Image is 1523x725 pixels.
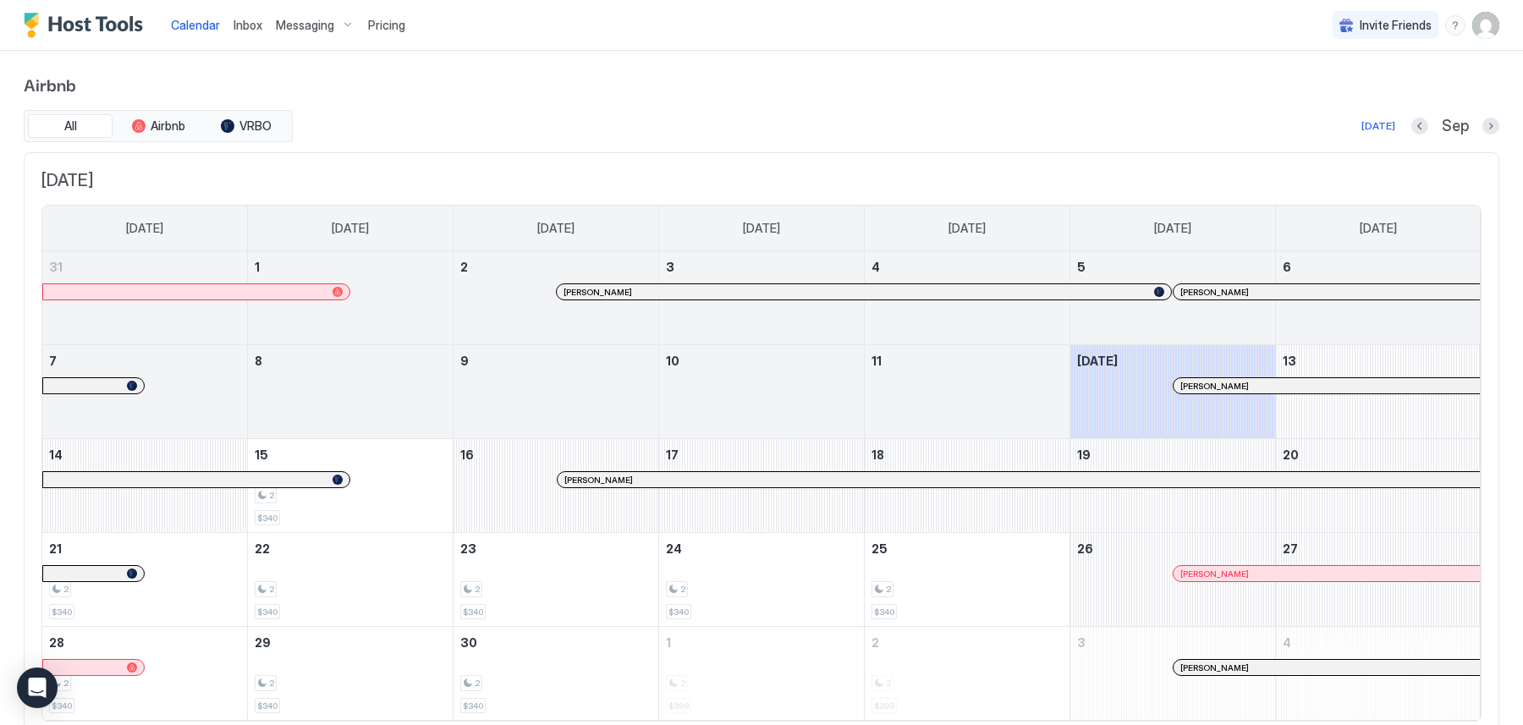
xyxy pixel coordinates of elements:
[248,345,453,376] a: September 8, 2025
[1361,118,1395,134] div: [DATE]
[460,635,477,650] span: 30
[659,251,864,283] a: September 3, 2025
[864,627,1069,721] td: October 2, 2025
[463,700,483,711] span: $340
[1180,662,1473,673] div: [PERSON_NAME]
[659,439,864,470] a: September 17, 2025
[659,439,865,533] td: September 17, 2025
[666,635,671,650] span: 1
[1276,627,1481,658] a: October 4, 2025
[668,607,689,618] span: $340
[42,627,247,658] a: September 28, 2025
[865,251,1069,283] a: September 4, 2025
[874,607,894,618] span: $340
[1411,118,1428,135] button: Previous month
[42,627,248,721] td: September 28, 2025
[932,206,1003,251] a: Thursday
[248,627,453,658] a: September 29, 2025
[564,475,1473,486] div: [PERSON_NAME]
[151,118,185,134] span: Airbnb
[248,533,453,564] a: September 22, 2025
[871,448,884,462] span: 18
[24,13,151,38] a: Host Tools Logo
[666,448,679,462] span: 17
[865,345,1069,376] a: September 11, 2025
[1359,116,1398,136] button: [DATE]
[234,18,262,32] span: Inbox
[537,221,575,236] span: [DATE]
[1276,439,1481,470] a: September 20, 2025
[865,439,1069,470] a: September 18, 2025
[255,635,271,650] span: 29
[666,260,674,274] span: 3
[454,251,658,283] a: September 2, 2025
[269,584,274,595] span: 2
[454,345,658,376] a: September 9, 2025
[49,354,57,368] span: 7
[460,260,468,274] span: 2
[864,251,1069,345] td: September 4, 2025
[126,221,163,236] span: [DATE]
[49,635,64,650] span: 28
[42,251,247,283] a: August 31, 2025
[1077,541,1093,556] span: 26
[1069,627,1275,721] td: October 3, 2025
[248,533,454,627] td: September 22, 2025
[49,448,63,462] span: 14
[659,251,865,345] td: September 3, 2025
[680,584,685,595] span: 2
[1283,635,1291,650] span: 4
[1283,541,1298,556] span: 27
[564,287,632,298] span: [PERSON_NAME]
[1276,533,1481,564] a: September 27, 2025
[1070,345,1275,376] a: September 12, 2025
[659,627,864,658] a: October 1, 2025
[475,678,480,689] span: 2
[1180,662,1249,673] span: [PERSON_NAME]
[1077,448,1091,462] span: 19
[1069,533,1275,627] td: September 26, 2025
[454,439,659,533] td: September 16, 2025
[659,533,864,564] a: September 24, 2025
[42,345,247,376] a: September 7, 2025
[248,345,454,439] td: September 8, 2025
[1180,381,1249,392] span: [PERSON_NAME]
[659,627,865,721] td: October 1, 2025
[726,206,797,251] a: Wednesday
[1070,533,1275,564] a: September 26, 2025
[332,221,369,236] span: [DATE]
[1154,221,1191,236] span: [DATE]
[1275,627,1481,721] td: October 4, 2025
[248,251,453,283] a: September 1, 2025
[248,439,454,533] td: September 15, 2025
[42,251,248,345] td: August 31, 2025
[454,627,658,658] a: September 30, 2025
[1180,568,1473,579] div: [PERSON_NAME]
[463,607,483,618] span: $340
[871,635,879,650] span: 2
[28,114,113,138] button: All
[1077,635,1086,650] span: 3
[109,206,180,251] a: Sunday
[276,18,334,33] span: Messaging
[1077,354,1118,368] span: [DATE]
[1070,627,1275,658] a: October 3, 2025
[1077,260,1086,274] span: 5
[368,18,405,33] span: Pricing
[454,251,659,345] td: September 2, 2025
[255,354,262,368] span: 8
[1472,12,1499,39] div: User profile
[49,260,63,274] span: 31
[1137,206,1208,251] a: Friday
[743,221,780,236] span: [DATE]
[42,439,248,533] td: September 14, 2025
[1070,439,1275,470] a: September 19, 2025
[257,607,278,618] span: $340
[315,206,386,251] a: Monday
[865,627,1069,658] a: October 2, 2025
[1275,439,1481,533] td: September 20, 2025
[1069,345,1275,439] td: September 12, 2025
[865,533,1069,564] a: September 25, 2025
[871,354,882,368] span: 11
[1360,221,1397,236] span: [DATE]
